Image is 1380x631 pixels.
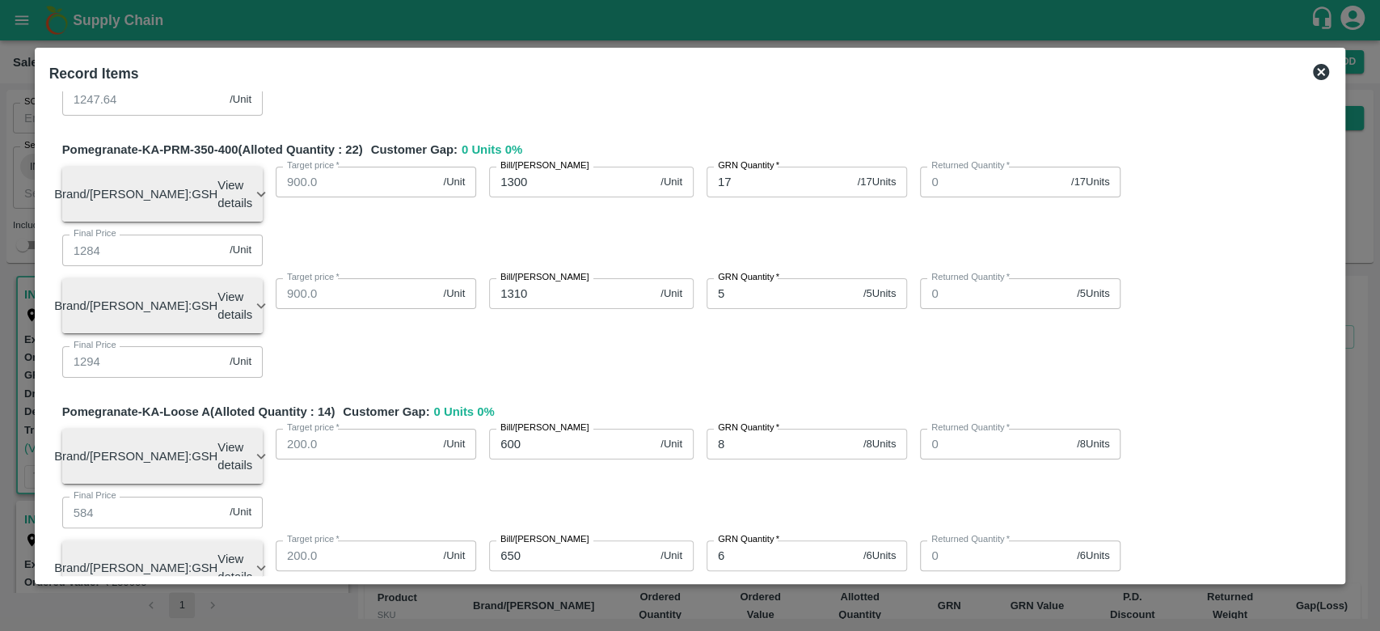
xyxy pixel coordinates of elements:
[920,167,1065,197] input: 0
[74,227,116,240] label: Final Price
[500,271,589,284] label: Bill/[PERSON_NAME]
[931,533,1010,546] label: Returned Quantity
[863,548,896,564] span: / 6 Units
[217,176,252,213] p: View details
[1071,175,1110,190] span: / 17 Units
[857,175,896,190] span: / 17 Units
[500,421,589,434] label: Bill/[PERSON_NAME]
[276,278,437,309] input: 0.0
[49,66,139,82] b: Record Items
[660,548,682,564] span: /Unit
[230,92,251,108] span: /Unit
[718,533,779,546] label: GRN Quantity
[287,421,340,434] label: Target price
[62,141,363,159] span: Pomegranate-KA-PRM-350-400 (Alloted Quantity : 22 )
[920,540,1070,571] input: 0
[217,438,252,475] p: View details
[660,175,682,190] span: /Unit
[62,167,263,222] div: Brand/[PERSON_NAME]:GSHView details
[462,141,522,167] span: 0 Units 0 %
[660,437,682,452] span: /Unit
[62,429,263,485] div: Brand/[PERSON_NAME]:GSHView details
[718,271,779,284] label: GRN Quantity
[74,489,116,502] label: Final Price
[54,184,217,205] h6: Brand/[PERSON_NAME]: GSH
[718,159,779,172] label: GRN Quantity
[500,159,589,172] label: Bill/[PERSON_NAME]
[443,286,465,302] span: /Unit
[276,167,437,197] input: 0.0
[62,346,224,377] input: Final Price
[230,354,251,370] span: /Unit
[920,278,1070,309] input: 0
[217,288,252,324] p: View details
[62,497,224,527] input: Final Price
[62,540,263,596] div: Brand/[PERSON_NAME]:GSHView details
[1077,437,1109,452] span: / 8 Units
[276,429,437,459] input: 0.0
[217,550,252,587] p: View details
[931,271,1010,284] label: Returned Quantity
[276,540,437,571] input: 0.0
[54,295,217,316] h6: Brand/[PERSON_NAME]: GSH
[335,403,433,421] span: Customer Gap:
[62,84,224,115] input: Final Price
[1077,548,1109,564] span: / 6 Units
[230,505,251,520] span: /Unit
[287,159,340,172] label: Target price
[931,159,1010,172] label: Returned Quantity
[74,339,116,352] label: Final Price
[230,243,251,258] span: /Unit
[1077,286,1109,302] span: / 5 Units
[62,235,224,265] input: Final Price
[443,548,465,564] span: /Unit
[931,421,1010,434] label: Returned Quantity
[920,429,1070,459] input: 0
[287,533,340,546] label: Target price
[62,278,263,334] div: Brand/[PERSON_NAME]:GSHView details
[363,141,462,159] span: Customer Gap:
[500,533,589,546] label: Bill/[PERSON_NAME]
[863,286,896,302] span: / 5 Units
[62,403,336,421] span: Pomegranate-KA-Loose A (Alloted Quantity : 14 )
[54,446,217,467] h6: Brand/[PERSON_NAME]: GSH
[443,175,465,190] span: /Unit
[287,271,340,284] label: Target price
[434,403,495,429] span: 0 Units 0 %
[54,557,217,578] h6: Brand/[PERSON_NAME]: GSH
[660,286,682,302] span: /Unit
[863,437,896,452] span: / 8 Units
[443,437,465,452] span: /Unit
[718,421,779,434] label: GRN Quantity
